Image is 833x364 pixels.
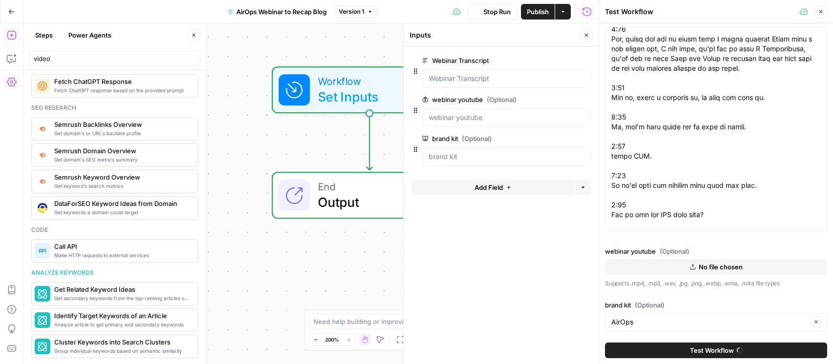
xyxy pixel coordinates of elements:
span: Get domain's or URL's backlink profile [54,129,190,137]
button: AirOps Webinar to Recap Blog [222,4,333,20]
img: 3lyvnidk9veb5oecvmize2kaffdg [38,124,47,133]
span: Call API [54,242,190,251]
button: Steps [29,27,59,43]
span: Version 1 [339,7,364,16]
span: Add Field [475,182,503,192]
span: Get keywords a domain could target [54,208,190,216]
input: Webinar Transcript [429,74,584,83]
span: End [318,179,451,194]
div: Code [31,225,198,234]
label: brand kit [605,300,827,310]
span: Workflow [318,73,415,89]
button: Test Workflow [605,343,827,358]
span: Output [318,192,451,212]
span: Semrush Domain Overview [54,146,190,156]
button: Version 1 [334,5,377,18]
span: Test Workflow [690,345,734,355]
label: webinar youtube [605,246,827,256]
div: Inputs [410,30,577,40]
input: webinar youtube [429,113,584,122]
span: Get secondary keywords from the top-ranking articles of a target search term [54,294,190,302]
span: DataForSEO Keyword Ideas from Domain [54,199,190,208]
span: Set Inputs [318,87,415,106]
span: No file chosen [699,262,743,272]
label: Webinar Transcript [422,56,536,65]
span: AirOps Webinar to Recap Blog [236,7,327,17]
input: AirOps [611,317,807,327]
g: Edge from start to end [367,113,373,170]
button: Stop Run [468,4,517,20]
span: Stop Run [483,7,511,17]
span: (Optional) [635,300,665,310]
span: (Optional) [660,246,689,256]
span: Fetch ChatGPT Response [54,77,190,86]
div: WorkflowSet InputsInputs [218,66,521,113]
button: No file chosen [605,259,827,275]
button: Publish [521,4,555,20]
span: Semrush Keyword Overview [54,172,190,182]
button: Power Agents [62,27,117,43]
span: Semrush Backlinks Overview [54,120,190,129]
span: Identify Target Keywords of an Article [54,311,190,321]
p: Supports .mp4, .mp3, .wav, .jpg, .png, .webp, .wma, .m4a file types [605,279,827,288]
label: webinar youtube [422,95,536,104]
div: Seo research [31,103,198,112]
span: (Optional) [487,95,517,104]
img: v3j4otw2j2lxnxfkcl44e66h4fup [38,177,47,185]
span: Make HTTP requests to external services [54,251,190,259]
span: 200% [325,336,339,344]
span: Get keyword’s search metrics [54,182,190,190]
span: Publish [527,7,549,17]
span: (Optional) [462,134,492,143]
input: Search steps [34,54,196,63]
div: EndOutput [218,172,521,219]
img: 4e4w6xi9sjogcjglmt5eorgxwtyu [38,151,47,159]
input: brand kit [429,152,584,162]
span: Get Related Keyword Ideas [54,284,190,294]
span: Analyze article to get primary and secondary keywords [54,321,190,328]
span: Group individual keywords based on semantic similarity [54,347,190,355]
span: Get domain's SEO metrics summary [54,156,190,163]
span: Fetch ChatGPT response based on the provided prompt [54,86,190,94]
label: brand kit [422,134,536,143]
button: Add Field [412,180,574,195]
span: Cluster Keywords into Search Clusters [54,337,190,347]
img: qj0lddqgokrswkyaqb1p9cmo0sp5 [38,203,47,213]
div: Analyze keywords [31,268,198,277]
